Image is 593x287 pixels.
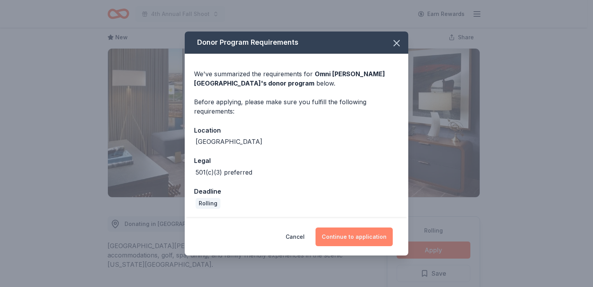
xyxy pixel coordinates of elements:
div: We've summarized the requirements for below. [194,69,399,88]
div: Donor Program Requirements [185,31,408,54]
div: Legal [194,156,399,166]
div: Rolling [196,198,220,209]
div: 501(c)(3) preferred [196,168,252,177]
div: Deadline [194,186,399,196]
button: Cancel [286,227,305,246]
button: Continue to application [316,227,393,246]
div: Location [194,125,399,135]
div: [GEOGRAPHIC_DATA] [196,137,262,146]
div: Before applying, please make sure you fulfill the following requirements: [194,97,399,116]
